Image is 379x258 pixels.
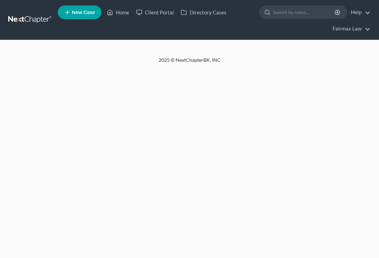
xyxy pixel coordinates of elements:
[177,6,230,19] a: Directory Cases
[72,10,95,15] span: New Case
[347,6,370,19] a: Help
[103,6,133,19] a: Home
[273,6,336,19] input: Search by name...
[133,6,177,19] a: Client Portal
[25,57,355,69] div: 2025 © NextChapterBK, INC
[329,23,370,35] a: Fairmax Law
